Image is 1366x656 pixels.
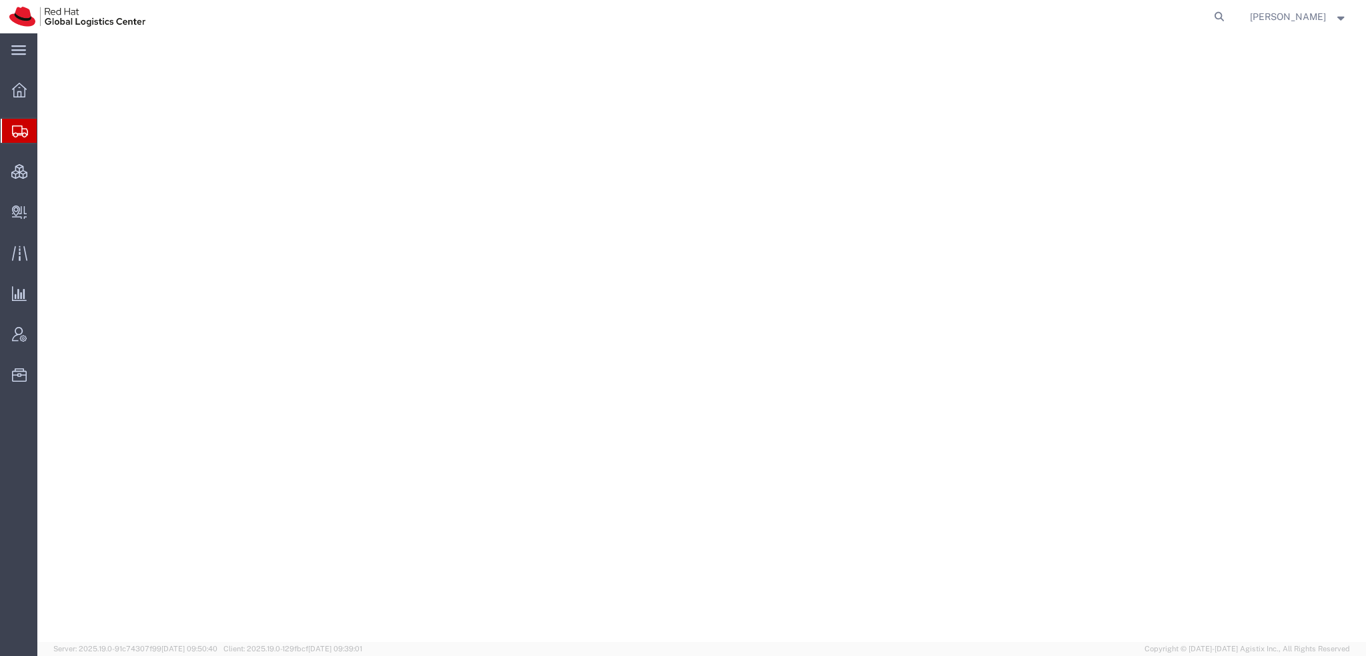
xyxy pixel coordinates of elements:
span: [DATE] 09:39:01 [308,645,362,653]
iframe: FS Legacy Container [37,33,1366,642]
img: logo [9,7,145,27]
button: [PERSON_NAME] [1249,9,1348,25]
span: Kirk Newcross [1250,9,1326,24]
span: Server: 2025.19.0-91c74307f99 [53,645,217,653]
span: Client: 2025.19.0-129fbcf [223,645,362,653]
span: Copyright © [DATE]-[DATE] Agistix Inc., All Rights Reserved [1145,643,1350,655]
span: [DATE] 09:50:40 [161,645,217,653]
